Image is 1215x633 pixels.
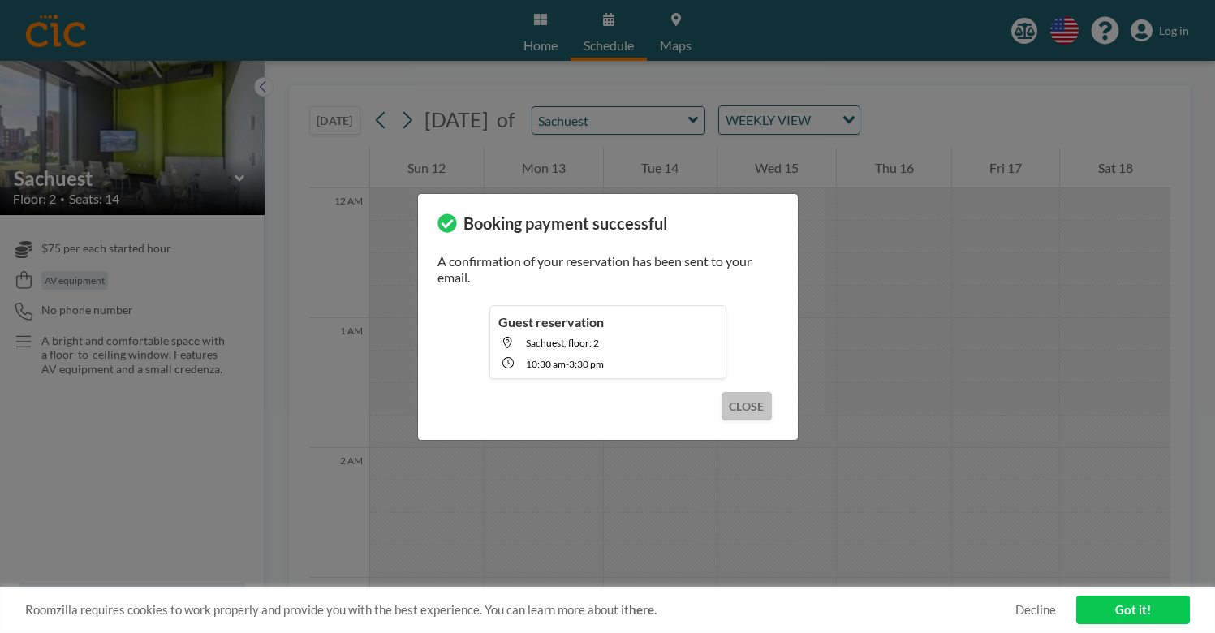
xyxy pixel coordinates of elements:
[569,358,604,370] span: 3:30 PM
[463,213,667,234] h3: Booking payment successful
[1015,602,1056,618] a: Decline
[722,392,771,420] button: CLOSE
[526,337,599,349] span: Sachuest, floor: 2
[629,602,657,617] a: here.
[526,358,566,370] span: 10:30 AM
[1076,596,1190,624] a: Got it!
[498,314,604,330] h4: Guest reservation
[566,358,569,370] span: -
[437,253,778,286] p: A confirmation of your reservation has been sent to your email.
[25,602,1015,618] span: Roomzilla requires cookies to work properly and provide you with the best experience. You can lea...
